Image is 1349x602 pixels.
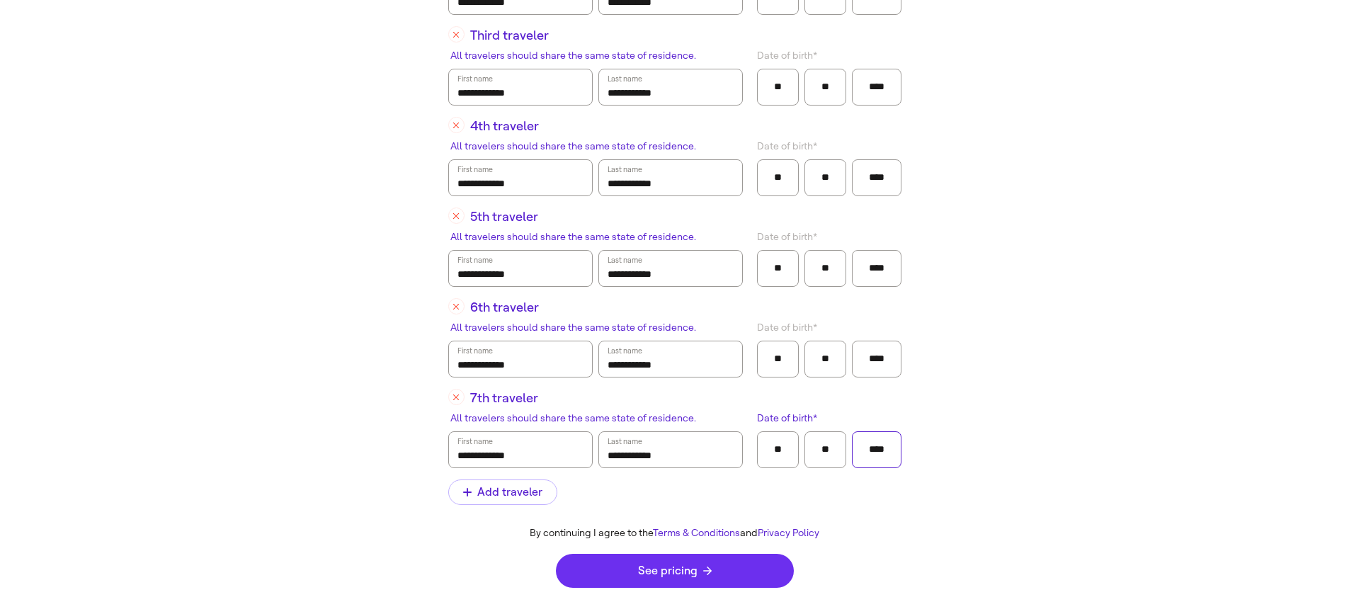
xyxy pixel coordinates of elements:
label: Last name [606,343,644,358]
label: Last name [606,72,644,86]
span: 6th traveler [470,298,716,335]
span: All travelers should share the same state of residence. [450,229,696,244]
span: Date of birth * [757,48,817,63]
button: 4th travelerAll travelers should share the same state of residence. [448,117,465,134]
button: See pricing [556,554,794,588]
div: By continuing I agree to the and [437,528,913,540]
label: First name [456,434,494,448]
label: First name [456,253,494,267]
label: Last name [606,253,644,267]
input: Month [766,76,790,98]
button: Third travelerAll travelers should share the same state of residence. [448,26,465,43]
span: Third traveler [470,26,716,63]
label: First name [456,343,494,358]
span: All travelers should share the same state of residence. [450,411,696,426]
span: Add traveler [463,487,542,498]
span: Date of birth * [757,229,817,244]
input: Day [814,76,837,98]
input: Month [766,258,790,279]
span: Date of birth * [757,139,817,154]
input: Year [861,258,892,279]
button: Add traveler [448,479,557,505]
span: All travelers should share the same state of residence. [450,139,696,154]
input: Day [814,167,837,188]
input: Year [861,76,892,98]
input: Month [766,439,790,460]
span: All travelers should share the same state of residence. [450,320,696,335]
a: Terms & Conditions [653,527,740,539]
label: First name [456,162,494,176]
a: Privacy Policy [758,527,819,539]
span: 5th traveler [470,208,716,244]
label: Last name [606,434,644,448]
label: First name [456,72,494,86]
button: 7th travelerAll travelers should share the same state of residence. [448,389,465,406]
input: Month [766,167,790,188]
input: Day [814,439,837,460]
input: Year [861,439,892,460]
span: 4th traveler [470,117,716,154]
input: Month [766,348,790,370]
input: Year [861,167,892,188]
button: 5th travelerAll travelers should share the same state of residence. [448,208,465,225]
input: Day [814,258,837,279]
span: Date of birth * [757,320,817,335]
button: 6th travelerAll travelers should share the same state of residence. [448,298,465,315]
input: Year [861,348,892,370]
span: 7th traveler [470,389,716,426]
span: See pricing [638,565,712,577]
input: Day [814,348,837,370]
span: Date of birth * [757,411,817,426]
label: Last name [606,162,644,176]
span: All travelers should share the same state of residence. [450,48,696,63]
